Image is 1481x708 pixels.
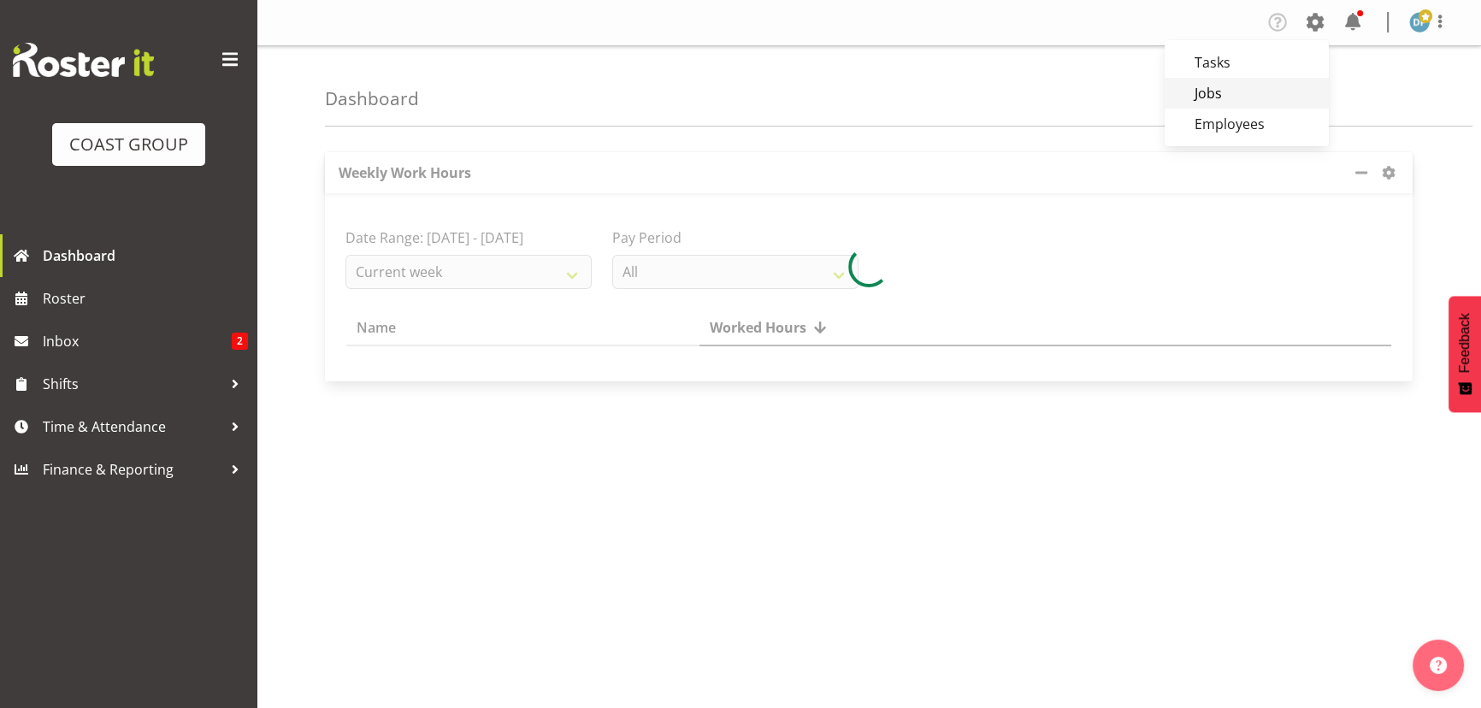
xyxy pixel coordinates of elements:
span: Finance & Reporting [43,457,222,482]
div: COAST GROUP [69,132,188,157]
span: Inbox [43,328,232,354]
a: Jobs [1165,78,1329,109]
span: Shifts [43,371,222,397]
img: help-xxl-2.png [1430,657,1447,674]
a: Tasks [1165,47,1329,78]
h4: Dashboard [325,89,419,109]
span: Roster [43,286,248,311]
span: Time & Attendance [43,414,222,440]
a: Employees [1165,109,1329,139]
span: 2 [232,333,248,350]
button: Feedback - Show survey [1449,296,1481,412]
span: Dashboard [43,243,248,268]
span: Feedback [1457,313,1472,373]
img: Rosterit website logo [13,43,154,77]
img: david-forte1134.jpg [1409,12,1430,32]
